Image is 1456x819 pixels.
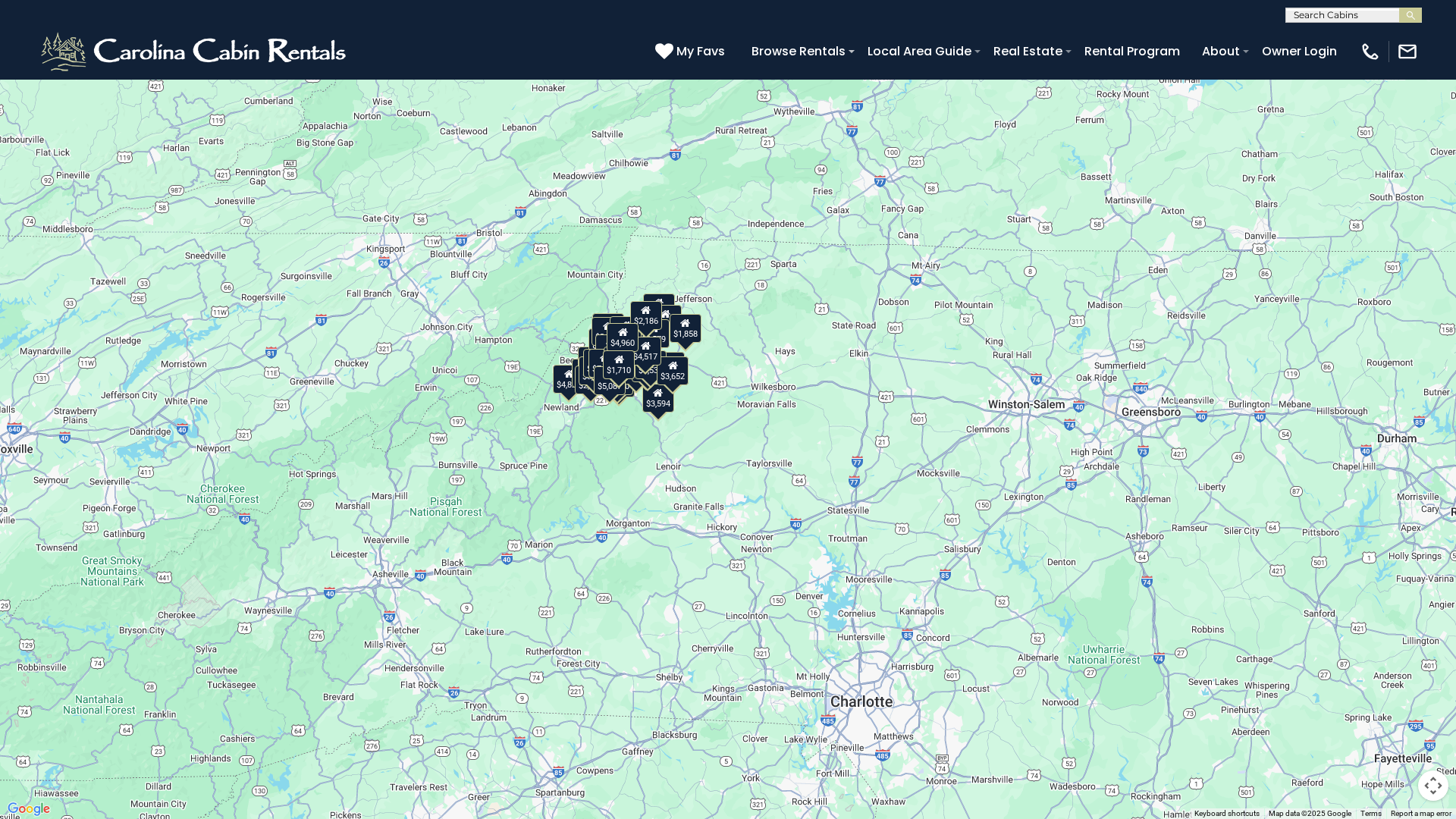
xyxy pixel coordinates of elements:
img: White-1-2.png [38,29,353,74]
a: Rental Program [1077,38,1188,64]
a: Local Area Guide [860,38,979,64]
a: My Favs [655,42,729,61]
img: mail-regular-white.png [1397,41,1418,62]
a: Owner Login [1254,38,1345,64]
span: My Favs [676,42,725,61]
a: About [1194,38,1247,64]
img: phone-regular-white.png [1360,41,1381,62]
a: Browse Rentals [744,38,853,64]
a: Real Estate [986,38,1070,64]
